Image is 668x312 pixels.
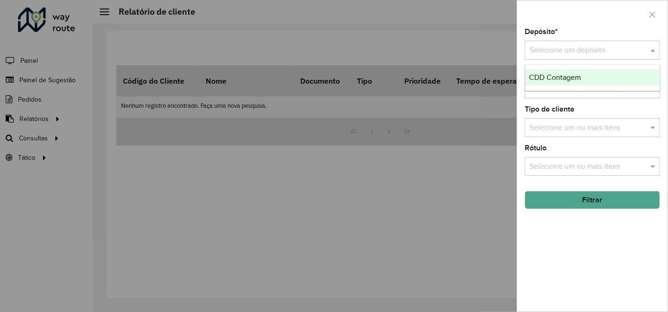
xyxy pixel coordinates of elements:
[525,26,558,37] label: Depósito
[525,104,574,115] label: Tipo de cliente
[525,191,660,209] button: Filtrar
[525,142,547,154] label: Rótulo
[525,64,660,91] ng-dropdown-panel: Options list
[529,73,581,81] span: CDD Contagem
